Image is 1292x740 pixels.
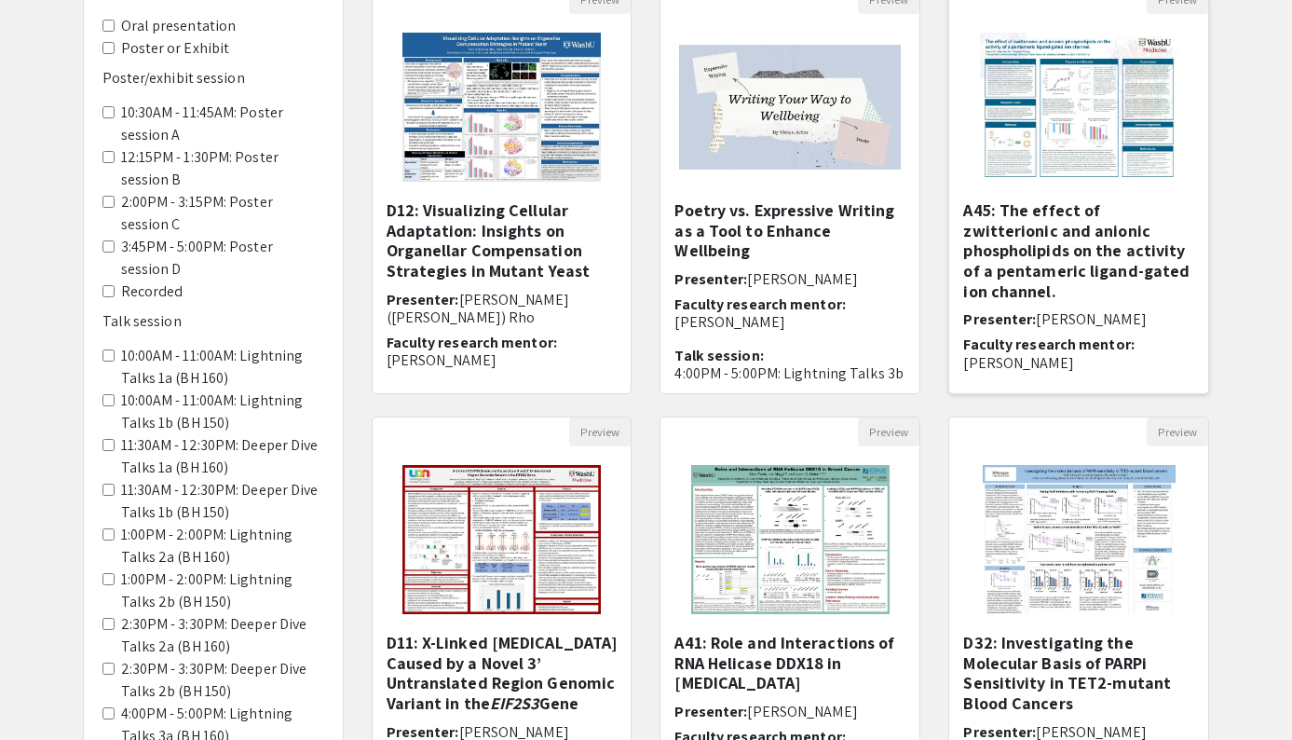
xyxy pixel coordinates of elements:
span: Faculty research mentor: [674,295,845,314]
span: [PERSON_NAME] [747,702,857,721]
h6: Presenter: [963,310,1194,328]
label: 1:00PM - 2:00PM: Lightning Talks 2b (BH 150) [121,569,324,613]
span: Faculty research mentor: [387,333,557,352]
span: Faculty research mentor: [963,335,1134,354]
label: 11:30AM - 12:30PM: Deeper Dive Talks 1b (BH 150) [121,479,324,524]
label: 2:00PM - 3:15PM: Poster session C [121,191,324,236]
img: <p>D11: X-Linked MEHMO Syndrome Caused by a Novel 3’ Untranslated Region Genomic Variant in the <... [384,446,619,633]
img: <p class="ql-align-center"><br></p><p>D32: Investigating the Molecular Basis of PARPi Sensitivity... [964,446,1194,633]
h6: Presenter: [674,270,905,288]
label: Poster or Exhibit [121,37,230,60]
img: <p>A41: Role and Interactions of RNA Helicase DDX18 in Breast Cancer</p> [673,446,908,633]
img: <p><strong style="color: rgb(0, 0, 0);">Poetry vs. Expressive Writing as a Tool to Enhance Wellbe... [660,26,919,188]
button: Preview [1147,418,1208,446]
label: Oral presentation [121,15,237,37]
label: 10:30AM - 11:45AM: Poster session A [121,102,324,146]
span: Talk session: [674,346,763,365]
label: 3:45PM - 5:00PM: Poster session D [121,236,324,281]
h6: Poster/exhibit session [102,69,324,87]
p: [PERSON_NAME] [674,313,905,331]
h5: D32: Investigating the Molecular Basis of PARPi Sensitivity in TET2-mutant Blood Cancers [963,633,1194,713]
h6: Presenter: [674,703,905,720]
p: 4:00PM - 5:00PM: Lightning Talks 3b (BH 150) [674,364,905,400]
h6: Presenter: [387,291,618,326]
p: [PERSON_NAME] [387,351,618,369]
label: 11:30AM - 12:30PM: Deeper Dive Talks 1a (BH 160) [121,434,324,479]
label: 10:00AM - 11:00AM: Lightning Talks 1a (BH 160) [121,345,324,390]
label: 1:00PM - 2:00PM: Lightning Talks 2a (BH 160) [121,524,324,569]
label: 2:30PM - 3:30PM: Deeper Dive Talks 2b (BH 150) [121,658,324,703]
label: 10:00AM - 11:00AM: Lightning Talks 1b (BH 150) [121,390,324,434]
label: Recorded [121,281,184,303]
span: [PERSON_NAME] [1036,309,1146,329]
button: Preview [569,418,631,446]
h5: D12: Visualizing Cellular Adaptation: Insights on Organellar Compensation Strategies in Mutant Yeast [387,200,618,281]
label: 2:30PM - 3:30PM: Deeper Dive Talks 2a (BH 160) [121,613,324,658]
h5: D11: X-Linked [MEDICAL_DATA] Caused by a Novel 3’ Untranslated Region Genomic Variant in the Gene [387,633,618,713]
button: Preview [858,418,919,446]
label: 12:15PM - 1:30PM: Poster session B [121,146,324,191]
p: [PERSON_NAME] [963,354,1194,372]
h6: Talk session [102,312,324,330]
span: [PERSON_NAME] [747,269,857,289]
h5: Poetry vs. Expressive Writing as a Tool to Enhance Wellbeing [674,200,905,261]
span: [PERSON_NAME] ([PERSON_NAME]) Rho [387,290,569,327]
iframe: Chat [14,656,79,726]
img: <p>A45: The effect of zwitterionic and anionic phospholipids on the activity of a pentameric liga... [961,14,1197,200]
img: <p>D12: Visualizing Cellular Adaptation: Insights on Organellar Compensation Strategies in Mutant... [384,14,619,200]
em: EIF2S3 [490,692,539,714]
h5: A41: Role and Interactions of RNA Helicase DDX18 in [MEDICAL_DATA] [674,633,905,693]
h5: A45: The effect of zwitterionic and anionic phospholipids on the activity of a pentameric ligand-... [963,200,1194,301]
